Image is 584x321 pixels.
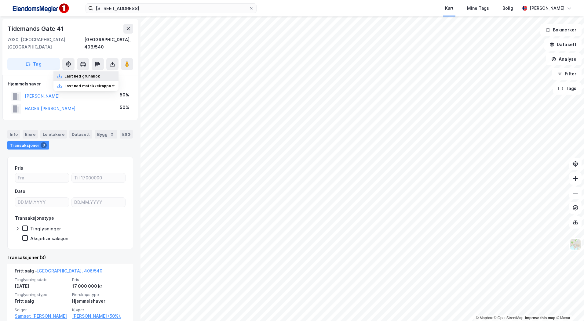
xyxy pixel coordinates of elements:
[15,198,69,207] input: DD.MM.YYYY
[552,68,582,80] button: Filter
[120,130,133,139] div: ESG
[37,268,102,273] a: [GEOGRAPHIC_DATA], 406/540
[7,24,65,34] div: Tidemands Gate 41
[445,5,454,12] div: Kart
[72,198,125,207] input: DD.MM.YYYY
[72,292,126,297] span: Eierskapstype
[120,91,129,99] div: 50%
[69,130,92,139] div: Datasett
[546,53,582,65] button: Analyse
[95,130,117,139] div: Bygg
[540,24,582,36] button: Bokmerker
[570,239,581,250] img: Z
[553,292,584,321] iframe: Chat Widget
[84,36,133,51] div: [GEOGRAPHIC_DATA], 406/540
[64,84,115,88] div: Last ned matrikkelrapport
[72,277,126,282] span: Pris
[93,4,249,13] input: Søk på adresse, matrikkel, gårdeiere, leietakere eller personer
[15,188,25,195] div: Dato
[15,164,23,172] div: Pris
[15,292,68,297] span: Tinglysningstype
[544,38,582,51] button: Datasett
[476,316,493,320] a: Mapbox
[530,5,564,12] div: [PERSON_NAME]
[30,226,61,232] div: Tinglysninger
[109,131,115,137] div: 2
[15,277,68,282] span: Tinglysningsdato
[40,130,67,139] div: Leietakere
[72,283,126,290] div: 17 000 000 kr
[7,58,60,70] button: Tag
[467,5,489,12] div: Mine Tags
[7,141,49,150] div: Transaksjoner
[494,316,524,320] a: OpenStreetMap
[15,215,54,222] div: Transaksjonstype
[15,298,68,305] div: Fritt salg
[7,130,20,139] div: Info
[72,312,126,320] a: [PERSON_NAME] (50%),
[72,173,125,182] input: Til 17000000
[10,2,71,15] img: F4PB6Px+NJ5v8B7XTbfpPpyloAAAAASUVORK5CYII=
[30,236,68,241] div: Aksjetransaksjon
[23,130,38,139] div: Eiere
[72,307,126,312] span: Kjøper
[525,316,555,320] a: Improve this map
[15,307,68,312] span: Selger
[64,74,100,79] div: Last ned grunnbok
[8,80,133,88] div: Hjemmelshaver
[7,36,84,51] div: 7030, [GEOGRAPHIC_DATA], [GEOGRAPHIC_DATA]
[15,267,102,277] div: Fritt salg -
[502,5,513,12] div: Bolig
[72,298,126,305] div: Hjemmelshaver
[41,142,47,148] div: 3
[120,104,129,111] div: 50%
[15,173,69,182] input: Fra
[553,292,584,321] div: Kontrollprogram for chat
[15,283,68,290] div: [DATE]
[7,254,133,261] div: Transaksjoner (3)
[553,82,582,95] button: Tags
